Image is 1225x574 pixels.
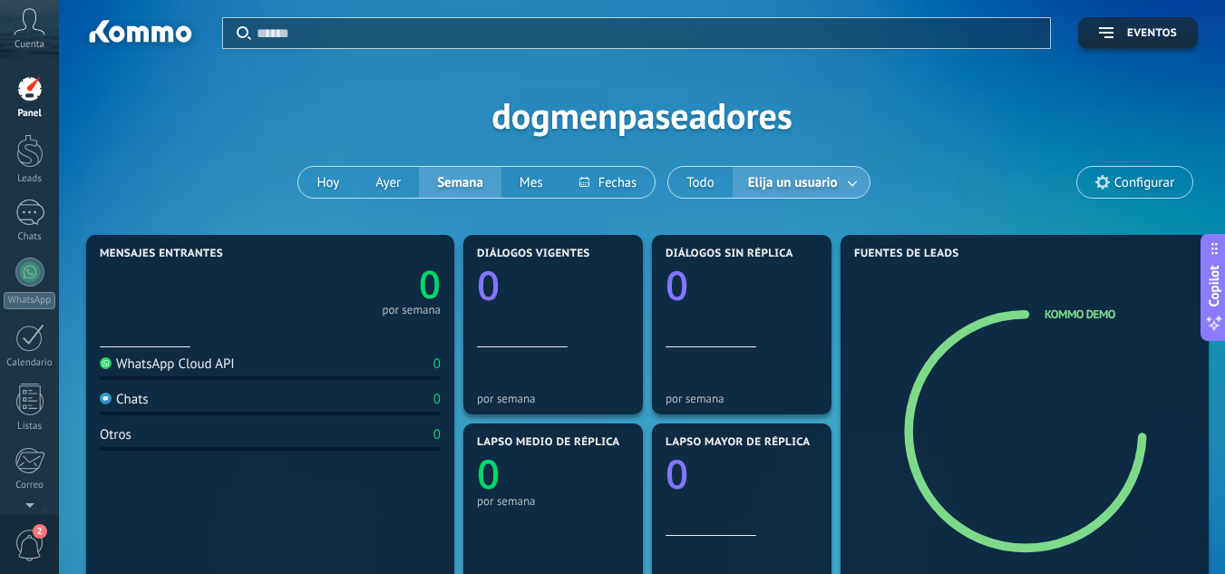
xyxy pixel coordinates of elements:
[733,167,870,198] button: Elija un usuario
[100,248,223,260] span: Mensajes entrantes
[4,357,56,369] div: Calendario
[666,248,793,260] span: Diálogos sin réplica
[4,231,56,243] div: Chats
[100,393,112,404] img: Chats
[666,436,810,449] span: Lapso mayor de réplica
[477,258,500,312] text: 0
[1114,175,1174,190] span: Configurar
[477,494,629,508] div: por semana
[477,446,500,501] text: 0
[100,426,131,443] div: Otros
[100,357,112,369] img: WhatsApp Cloud API
[15,39,44,51] span: Cuenta
[4,108,56,120] div: Panel
[4,421,56,433] div: Listas
[477,436,620,449] span: Lapso medio de réplica
[666,446,688,501] text: 0
[419,258,441,310] text: 0
[419,167,501,198] button: Semana
[433,355,441,373] div: 0
[357,167,419,198] button: Ayer
[433,391,441,408] div: 0
[854,248,959,260] span: Fuentes de leads
[270,258,441,310] a: 0
[666,392,818,405] div: por semana
[666,258,688,312] text: 0
[433,426,441,443] div: 0
[100,355,235,373] div: WhatsApp Cloud API
[477,248,590,260] span: Diálogos vigentes
[33,524,47,539] span: 2
[1127,27,1177,40] span: Eventos
[668,167,733,198] button: Todo
[4,292,55,309] div: WhatsApp
[4,173,56,185] div: Leads
[100,391,149,408] div: Chats
[744,170,841,195] span: Elija un usuario
[382,306,441,315] div: por semana
[1205,265,1223,306] span: Copilot
[561,167,655,198] button: Fechas
[1078,17,1198,49] button: Eventos
[477,392,629,405] div: por semana
[298,167,357,198] button: Hoy
[501,167,561,198] button: Mes
[1045,306,1115,322] a: Kommo Demo
[4,480,56,491] div: Correo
